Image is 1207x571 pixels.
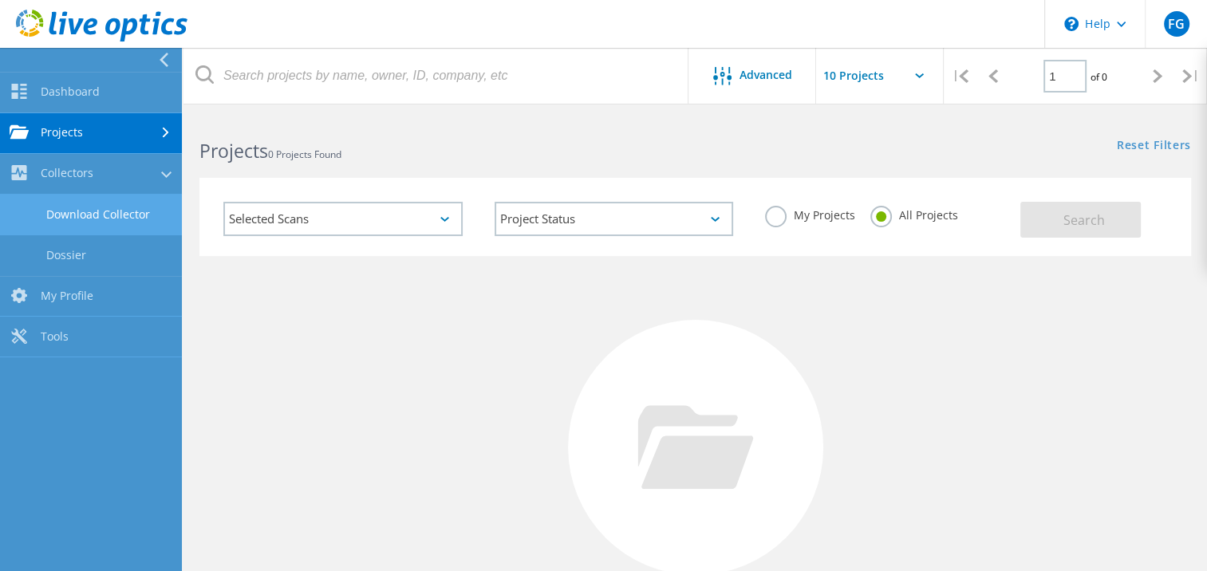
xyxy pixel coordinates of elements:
span: Advanced [740,69,792,81]
span: of 0 [1091,70,1107,84]
svg: \n [1064,17,1079,31]
label: All Projects [870,206,957,221]
label: My Projects [765,206,854,221]
a: Reset Filters [1117,140,1191,153]
div: Project Status [495,202,734,236]
b: Projects [199,138,268,163]
a: Live Optics Dashboard [16,33,187,45]
button: Search [1020,202,1141,238]
div: | [1174,48,1207,104]
div: | [944,48,976,104]
input: Search projects by name, owner, ID, company, etc [183,48,689,104]
span: 0 Projects Found [268,148,341,161]
span: FG [1168,18,1185,30]
span: Search [1063,211,1105,229]
div: Selected Scans [223,202,463,236]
